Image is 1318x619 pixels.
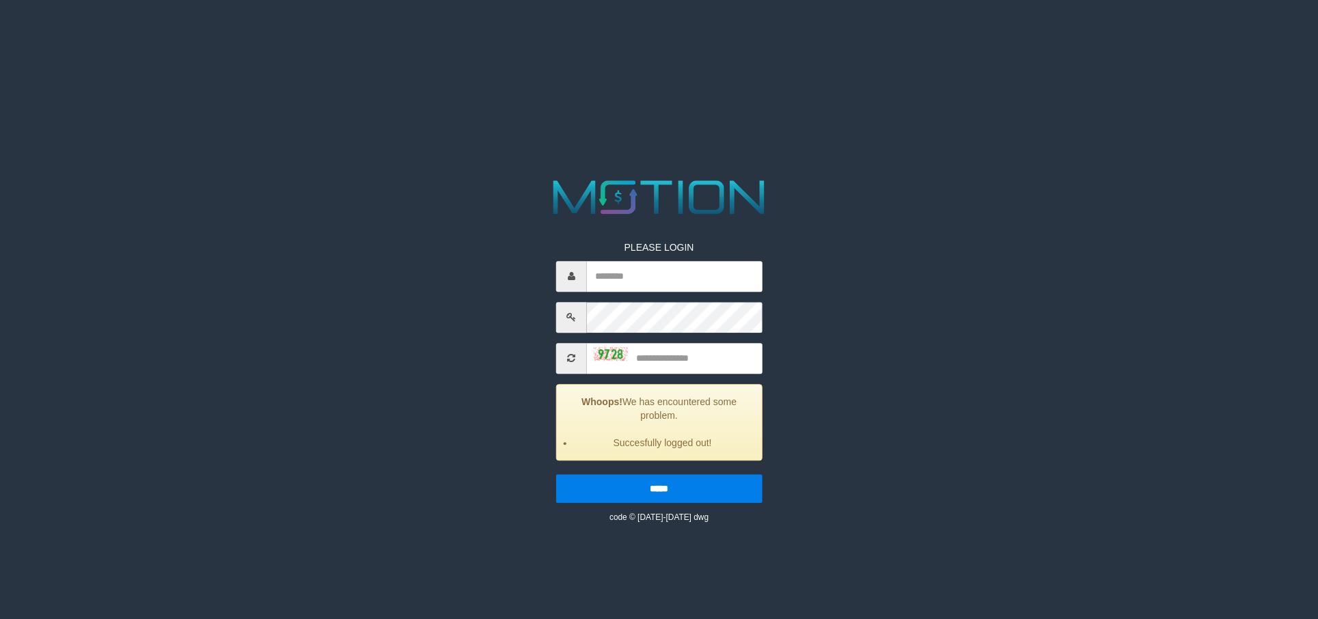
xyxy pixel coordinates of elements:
[574,436,752,450] li: Succesfully logged out!
[581,396,622,407] strong: Whoops!
[609,512,709,522] small: code © [DATE]-[DATE] dwg
[556,384,763,460] div: We has encountered some problem.
[556,240,763,254] p: PLEASE LOGIN
[544,174,775,220] img: MOTION_logo.png
[594,347,628,361] img: captcha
